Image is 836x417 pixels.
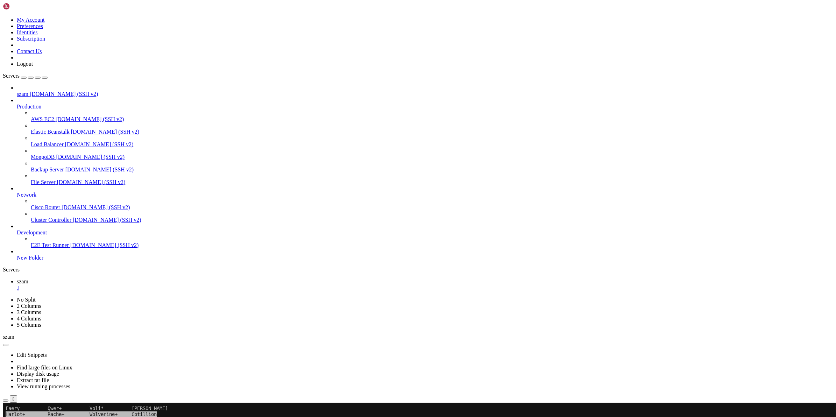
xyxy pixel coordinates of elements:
span: szam [17,91,28,97]
span: Production [17,104,41,109]
span: [DOMAIN_NAME] (SSH v2) [71,129,140,135]
a: View running processes [17,383,70,389]
span: MongoDB [31,154,55,160]
span: [DOMAIN_NAME] (SSH v2) [65,167,134,172]
x-row: You feel ready to use a special attack form again. [3,68,744,74]
x-row: You thrust at the hulking monster beast's left arm with your azure rune-etched longsword, but his... [3,324,744,330]
x-row: [PERSON_NAME] [PERSON_NAME] [3,151,744,157]
div:  [13,396,14,402]
x-row: You duck a fierce swing from the hulking monster beast, leaving him off balance... [3,229,744,235]
span: [DOMAIN_NAME] (SSH v2) [70,242,139,248]
span: Cisco Router [31,204,60,210]
span: [DOMAIN_NAME] (SSH v2) [56,116,124,122]
a: Identities [17,29,38,35]
x-row: Your attack lightly wounds the hulking monster beast in the body! [3,276,744,282]
li: Backup Server [DOMAIN_NAME] (SSH v2) [31,160,833,173]
li: E2E Test Runner [DOMAIN_NAME] (SSH v2) [31,236,833,248]
span: Cluster Controller [31,217,71,223]
li: Development [17,223,833,248]
x-row: You begin preparations to use a special attack form targeting the body. [3,342,744,348]
x-row: [PERSON_NAME] [PERSON_NAME] [3,33,744,38]
x-row: You duck a fierce swing from the hulking monster beast, leaving him off balance... [3,312,744,318]
x-row: You attempt to execute Tiger Faces Dragon at the hulking monster beast! [3,181,744,187]
span: Servers [3,73,20,79]
li: Elastic Beanstalk [DOMAIN_NAME] (SSH v2) [31,122,833,135]
x-row: _________Genesis_________________________________________________________________________________... [3,348,744,354]
a: Subscription [17,36,45,42]
x-row: You lash out quickly with your azure rune-etched longsword and lightly cut the hulking monster be... [3,253,744,259]
li: New Folder [17,248,833,261]
span: E2E Test Runner [31,242,69,248]
a: Load Balancer [DOMAIN_NAME] (SSH v2) [31,141,833,148]
span: [DOMAIN_NAME] (SSH v2) [56,154,125,160]
a: Network [17,192,833,198]
img: Shellngn [3,3,43,10]
li: Cluster Controller [DOMAIN_NAME] (SSH v2) [31,211,833,223]
span: [DOMAIN_NAME] (SSH v2) [65,141,134,147]
div: (0, 61) [3,366,6,372]
span: Harlot+ Rache+ Wolverine+ Cotillion [3,128,154,134]
a: No Split [17,297,36,303]
x-row: Davvol Madmartigan+ Straag -wizards- Santetra [3,116,744,122]
x-row: Your attack lightly wounds the hulking monster beast in the body! [3,187,744,193]
x-row: You feel ready to use a special attack form again. [3,241,744,247]
x-row: You are burnt badly. [3,264,744,270]
a: 4 Columns [17,316,41,321]
span: AWS EC2 [31,116,54,122]
a: AWS EC2 [DOMAIN_NAME] (SSH v2) [31,116,833,122]
x-row: Players in the realms who are not known to you: [3,21,744,27]
x-row: who [3,354,744,360]
x-row: [PERSON_NAME]* [PERSON_NAME]*+ Wyork* [3,146,744,151]
a: Logout [17,61,33,67]
a: MongoDB [DOMAIN_NAME] (SSH v2) [31,154,833,160]
span: Elastic Beanstalk [31,129,70,135]
a: My Account [17,17,45,23]
span: Load Balancer [31,141,64,147]
a: Extract tar file [17,377,49,383]
button:  [10,395,17,403]
x-row: The blackened mithril scimitar slashes violently through open air. [3,62,744,68]
a: 2 Columns [17,303,41,309]
a:  [17,285,833,291]
x-row: [PERSON_NAME]* [3,175,744,181]
a: Display disk usage [17,371,59,377]
x-row: Bones Kesh* Melancholia+ Verid [3,169,744,175]
x-row: You begin preparations to use a special attack form targeting the body. [3,247,744,253]
x-row: You begin preparations to use a special attack form targeting the body. [3,92,744,98]
a: szam [DOMAIN_NAME] (SSH v2) [17,91,833,97]
a: Contact Us [17,48,42,54]
a: Development [17,229,833,236]
x-row: You attempt to execute Dragon Strikes The Tiger at the hulking monster beast! [3,270,744,276]
span: Development [17,229,47,235]
li: File Server [DOMAIN_NAME] (SSH v2) [31,173,833,185]
span: File Server [31,179,56,185]
x-row: [PERSON_NAME]* [3,56,744,62]
x-row: Faery Qwer+ Voli* [PERSON_NAME] [3,3,744,9]
x-row: The hulking monster beast rears back his head, opens his mouth and showers you with red flames! [3,259,744,264]
x-row: who [3,360,744,366]
x-row: Players in the realms who are not known to you: [3,140,744,146]
x-row: There are 46 players in the game, of which 17 fit your selection. [3,104,744,110]
span: [DOMAIN_NAME] (SSH v2) [73,217,141,223]
a: 5 Columns [17,322,41,328]
x-row: You feel able to focus yourself towards your opponent again. [3,217,744,223]
a: 3 Columns [17,309,41,315]
li: MongoDB [DOMAIN_NAME] (SSH v2) [31,148,833,160]
x-row: Your blackened mithril scimitar just barely misses the hulking monster beast! [3,282,744,288]
a: File Server [DOMAIN_NAME] (SSH v2) [31,179,833,185]
a: Elastic Beanstalk [DOMAIN_NAME] (SSH v2) [31,129,833,135]
a: Backup Server [DOMAIN_NAME] (SSH v2) [31,167,833,173]
a: Cluster Controller [DOMAIN_NAME] (SSH v2) [31,217,833,223]
span: New Folder [17,255,43,261]
x-row: You feel calm again. [3,205,744,211]
x-row: The runes on the azure rune-etched longsword flash brightly. [3,318,744,324]
x-row: The blackened mithril scimitar slashes violently through open air. [3,235,744,241]
span: [DOMAIN_NAME] (SSH v2) [62,204,130,210]
x-row: You feel calm again. [3,288,744,294]
li: Cisco Router [DOMAIN_NAME] (SSH v2) [31,198,833,211]
a: Preferences [17,23,43,29]
x-row: Your blackened mithril scimitar slashes violently into the undead flesh of the hulking monster be... [3,199,744,205]
x-row: The blackened mithril scimitar wrenches to and fro in your hand! [3,193,744,199]
x-row: The blackened mithril scimitar slashes violently through open air. [3,330,744,336]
